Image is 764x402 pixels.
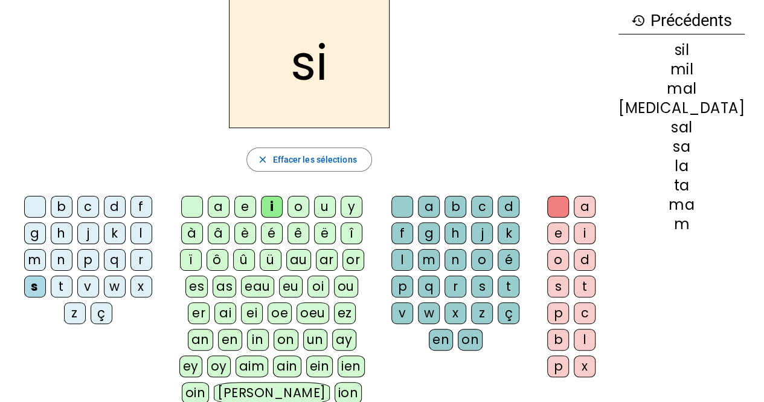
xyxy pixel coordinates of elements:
[104,196,126,218] div: d
[574,196,595,218] div: a
[547,249,569,271] div: o
[77,249,99,271] div: p
[104,276,126,297] div: w
[418,302,440,324] div: w
[498,249,519,271] div: é
[185,276,208,297] div: es
[498,196,519,218] div: d
[391,302,413,324] div: v
[314,196,336,218] div: u
[471,276,493,297] div: s
[471,196,493,218] div: c
[574,355,595,377] div: x
[458,329,483,351] div: on
[64,302,86,324] div: z
[268,302,292,324] div: oe
[618,7,745,34] h3: Précédents
[130,222,152,244] div: l
[498,302,519,324] div: ç
[273,355,301,377] div: ain
[179,355,202,377] div: ey
[471,302,493,324] div: z
[51,196,72,218] div: b
[574,276,595,297] div: t
[618,82,745,96] div: mal
[618,159,745,173] div: la
[631,13,646,28] mat-icon: history
[241,276,274,297] div: eau
[218,329,242,351] div: en
[91,302,112,324] div: ç
[181,222,203,244] div: à
[445,302,466,324] div: x
[547,329,569,351] div: b
[233,249,255,271] div: û
[574,222,595,244] div: i
[130,249,152,271] div: r
[180,249,202,271] div: ï
[445,276,466,297] div: r
[341,196,362,218] div: y
[257,154,268,165] mat-icon: close
[574,249,595,271] div: d
[314,222,336,244] div: ë
[429,329,453,351] div: en
[234,196,256,218] div: e
[130,276,152,297] div: x
[208,222,230,244] div: â
[618,217,745,232] div: m
[547,302,569,324] div: p
[207,355,231,377] div: oy
[247,329,269,351] div: in
[391,222,413,244] div: f
[303,329,327,351] div: un
[51,249,72,271] div: n
[618,178,745,193] div: ta
[306,355,333,377] div: ein
[51,276,72,297] div: t
[24,249,46,271] div: m
[418,249,440,271] div: m
[77,222,99,244] div: j
[261,196,283,218] div: i
[287,222,309,244] div: ê
[498,222,519,244] div: k
[188,302,210,324] div: er
[547,222,569,244] div: e
[241,302,263,324] div: ei
[618,120,745,135] div: sal
[77,276,99,297] div: v
[316,249,338,271] div: ar
[274,329,298,351] div: on
[104,222,126,244] div: k
[471,249,493,271] div: o
[342,249,364,271] div: or
[208,196,230,218] div: a
[618,101,745,115] div: [MEDICAL_DATA]
[104,249,126,271] div: q
[338,355,365,377] div: ien
[246,148,371,172] button: Effacer les sélections
[334,302,356,324] div: ez
[77,196,99,218] div: c
[307,276,329,297] div: oi
[286,249,311,271] div: au
[261,222,283,244] div: é
[334,276,358,297] div: ou
[418,196,440,218] div: a
[618,198,745,212] div: ma
[618,62,745,77] div: mil
[279,276,303,297] div: eu
[498,276,519,297] div: t
[51,222,72,244] div: h
[418,222,440,244] div: g
[574,302,595,324] div: c
[391,276,413,297] div: p
[207,249,228,271] div: ô
[445,249,466,271] div: n
[618,43,745,57] div: sil
[260,249,281,271] div: ü
[574,329,595,351] div: l
[445,196,466,218] div: b
[418,276,440,297] div: q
